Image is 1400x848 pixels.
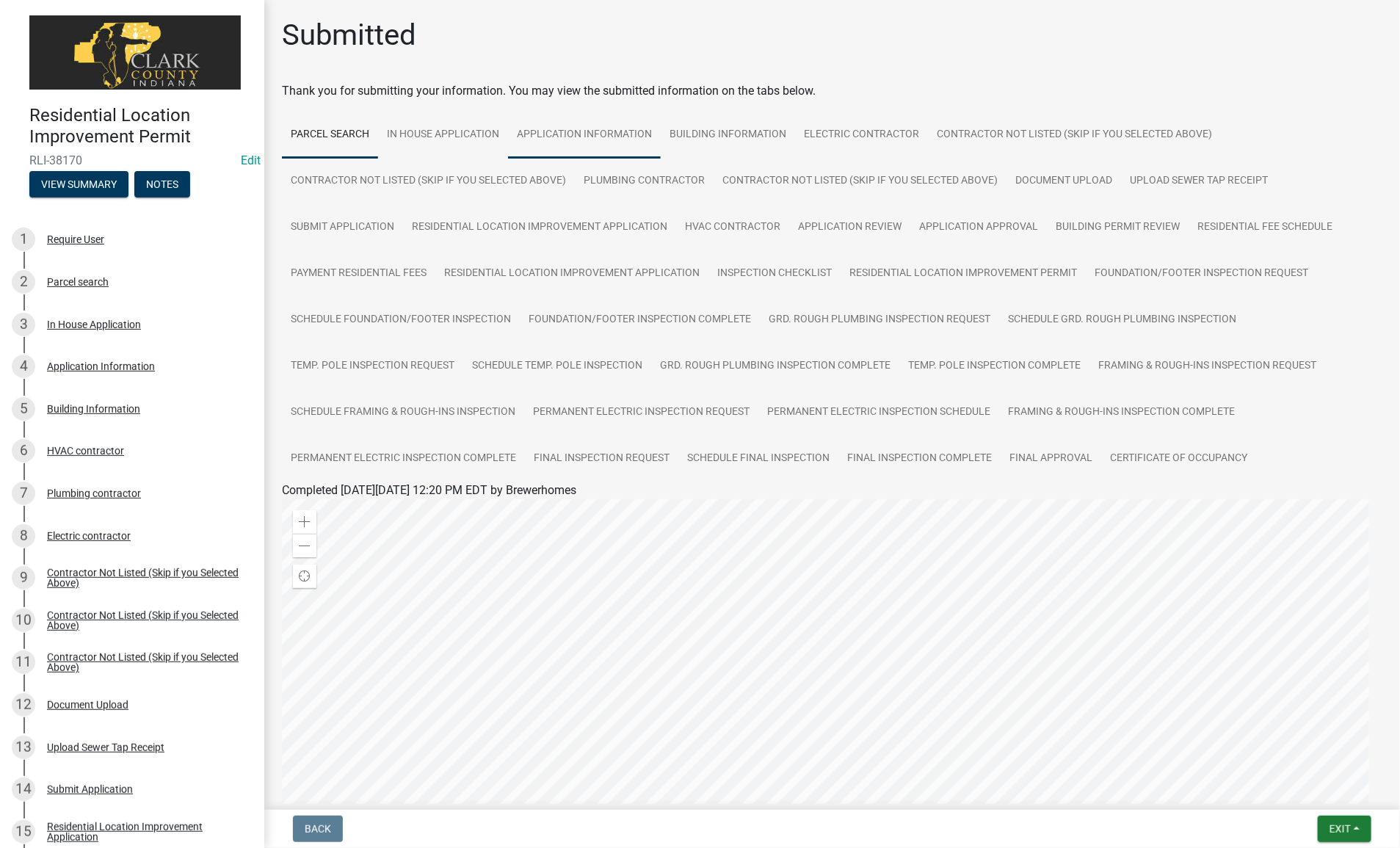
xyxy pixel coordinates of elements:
[47,531,131,541] div: Electric contractor
[12,566,35,590] div: 9
[47,652,241,673] div: Contractor Not Listed (Skip if you Selected Above)
[760,297,999,344] a: Grd. Rough Plumbing Inspection Request
[12,693,35,717] div: 12
[1330,823,1351,835] span: Exit
[47,234,104,244] div: Require User
[12,397,35,421] div: 5
[12,736,35,759] div: 13
[1318,816,1371,842] button: Exit
[676,204,789,251] a: HVAC contractor
[403,204,676,251] a: Residential Location Improvement Application
[134,179,190,191] wm-modal-confirm: Notes
[525,435,678,482] a: Final Inspection Request
[12,651,35,674] div: 11
[12,820,35,844] div: 15
[12,609,35,632] div: 10
[282,112,378,159] a: Parcel search
[241,153,261,167] a: Edit
[1086,250,1317,297] a: Foundation/Footer Inspection Request
[1121,158,1277,205] a: Upload Sewer Tap Receipt
[12,355,35,378] div: 4
[999,297,1245,344] a: Schedule Grd. Rough Plumbing Inspection
[282,250,435,297] a: Payment Residential Fees
[47,319,141,330] div: In House Application
[708,250,841,297] a: Inspection Checklist
[241,153,261,167] wm-modal-confirm: Edit Application Number
[47,446,124,456] div: HVAC contractor
[435,250,708,297] a: Residential Location Improvement Application
[47,277,109,287] div: Parcel search
[29,15,241,90] img: Clark County, Indiana
[795,112,928,159] a: Electric contractor
[29,179,128,191] wm-modal-confirm: Summary
[282,435,525,482] a: Permanent Electric Inspection Complete
[12,439,35,463] div: 6
[293,816,343,842] button: Back
[12,313,35,336] div: 3
[47,488,141,499] div: Plumbing contractor
[789,204,910,251] a: Application Review
[47,822,241,842] div: Residential Location Improvement Application
[508,112,661,159] a: Application Information
[1001,435,1101,482] a: Final Approval
[282,389,524,436] a: Schedule Framing & Rough-Ins Inspection
[305,823,331,835] span: Back
[47,361,155,372] div: Application Information
[1047,204,1189,251] a: Building Permit Review
[293,510,316,534] div: Zoom in
[1007,158,1121,205] a: Document Upload
[29,153,235,167] span: RLI-38170
[1101,435,1256,482] a: Certificate Of Occupancy
[29,171,128,197] button: View Summary
[282,204,403,251] a: Submit Application
[134,171,190,197] button: Notes
[520,297,760,344] a: Foundation/Footer Inspection Complete
[1189,204,1341,251] a: Residential Fee Schedule
[47,742,164,753] div: Upload Sewer Tap Receipt
[29,105,253,148] h4: Residential Location Improvement Permit
[899,343,1089,390] a: Temp. Pole Inspection Complete
[12,524,35,548] div: 8
[282,297,520,344] a: Schedule Foundation/Footer Inspection
[838,435,1001,482] a: Final Inspection Complete
[293,534,316,557] div: Zoom out
[12,270,35,294] div: 2
[661,112,795,159] a: Building Information
[928,112,1221,159] a: Contractor Not Listed (Skip if you Selected Above)
[282,82,1382,100] div: Thank you for submitting your information. You may view the submitted information on the tabs below.
[47,784,133,794] div: Submit Application
[282,483,576,497] span: Completed [DATE][DATE] 12:20 PM EDT by Brewerhomes
[47,568,241,588] div: Contractor Not Listed (Skip if you Selected Above)
[47,700,128,710] div: Document Upload
[293,565,316,588] div: Find my location
[47,610,241,631] div: Contractor Not Listed (Skip if you Selected Above)
[282,18,416,53] h1: Submitted
[463,343,651,390] a: Schedule Temp. Pole Inspection
[651,343,899,390] a: Grd. Rough Plumbing Inspection Complete
[910,204,1047,251] a: Application Approval
[758,389,999,436] a: Permanent Electric Inspection Schedule
[12,228,35,251] div: 1
[999,389,1244,436] a: Framing & Rough-Ins Inspection Complete
[678,435,838,482] a: Schedule Final Inspection
[282,343,463,390] a: Temp. Pole Inspection Request
[1089,343,1325,390] a: Framing & Rough-Ins Inspection Request
[47,404,140,414] div: Building Information
[12,482,35,505] div: 7
[841,250,1086,297] a: Residential Location Improvement Permit
[714,158,1007,205] a: Contractor Not Listed (Skip if you Selected Above)
[575,158,714,205] a: Plumbing contractor
[378,112,508,159] a: In House Application
[12,778,35,801] div: 14
[524,389,758,436] a: Permanent Electric Inspection Request
[282,158,575,205] a: Contractor Not Listed (Skip if you Selected Above)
